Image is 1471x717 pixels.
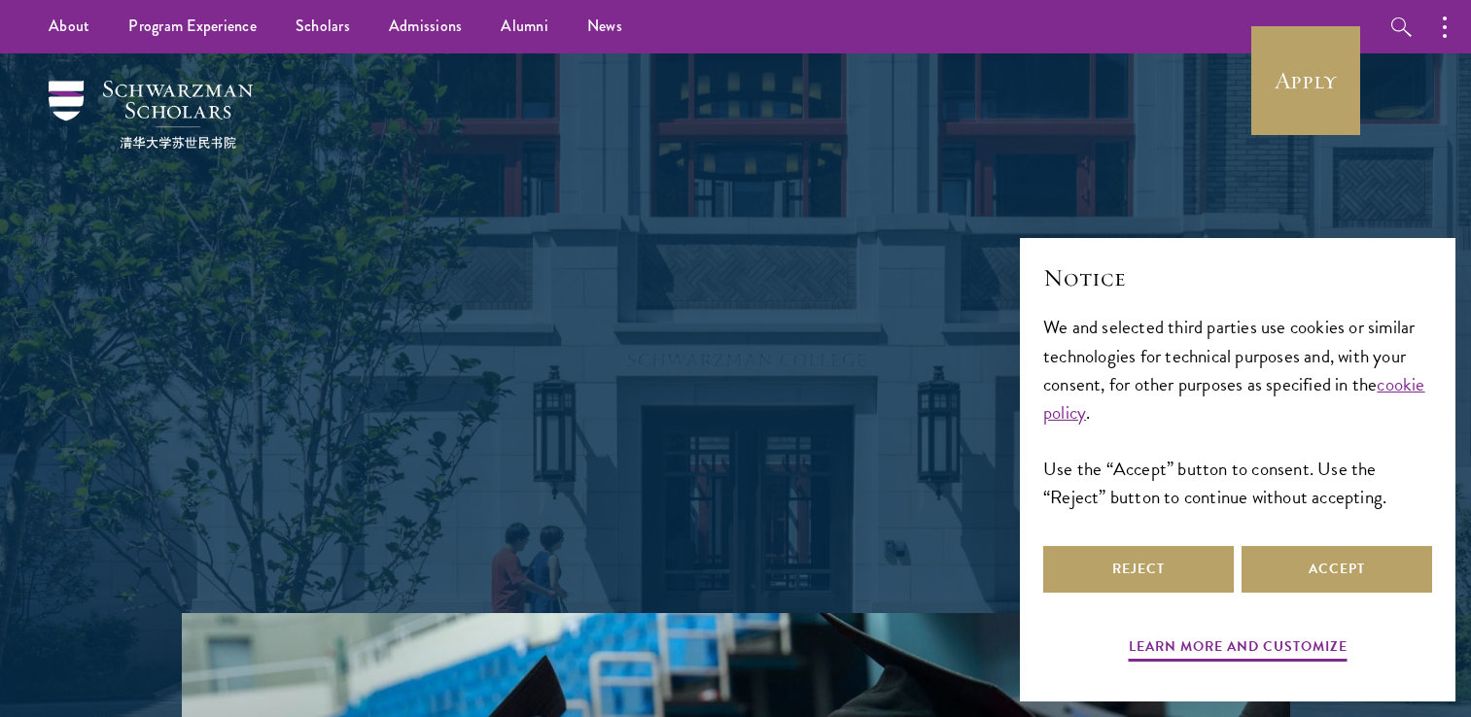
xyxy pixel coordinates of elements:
a: cookie policy [1043,370,1425,427]
button: Learn more and customize [1129,634,1348,665]
button: Reject [1043,546,1234,593]
h2: Notice [1043,261,1432,294]
div: We and selected third parties use cookies or similar technologies for technical purposes and, wit... [1043,313,1432,510]
img: Schwarzman Scholars [49,81,253,149]
a: Apply [1251,26,1360,135]
button: Accept [1242,546,1432,593]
